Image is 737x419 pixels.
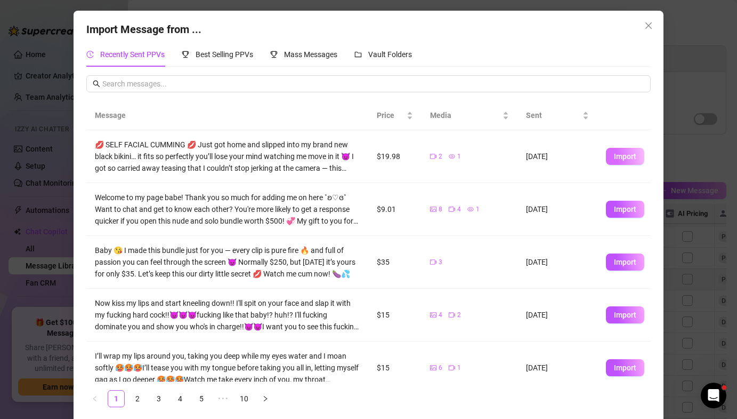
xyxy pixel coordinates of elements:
span: 1 [457,363,461,373]
span: 6 [439,363,442,373]
li: Previous Page [86,390,103,407]
span: trophy [270,51,278,58]
span: Import [614,311,636,319]
td: [DATE] [517,183,597,236]
button: Import [606,201,644,218]
a: 3 [151,391,167,407]
span: trophy [182,51,189,58]
td: [DATE] [517,130,597,183]
li: 10 [236,390,253,407]
button: Close [640,17,657,34]
li: 4 [172,390,189,407]
a: 4 [172,391,188,407]
span: Sent [526,109,580,121]
li: 3 [150,390,167,407]
span: right [262,396,269,402]
span: Import [614,205,636,214]
div: Welcome to my page babe! Thank you so much for adding me on here ˚ʚ♡ɞ˚ Want to chat and get to kn... [95,192,359,227]
td: [DATE] [517,236,597,289]
div: Now kiss my lips and start kneeling down!! I'll spit on your face and slap it with my fucking har... [95,297,359,333]
td: $35 [368,236,422,289]
span: video-camera [430,259,436,265]
button: Import [606,359,644,376]
th: Message [86,101,368,130]
a: 2 [129,391,145,407]
span: Import [614,363,636,372]
span: Price [377,109,404,121]
td: $9.01 [368,183,422,236]
a: 10 [236,391,252,407]
span: video-camera [449,365,455,371]
button: Import [606,306,644,323]
span: Mass Messages [284,50,337,59]
button: Import [606,254,644,271]
span: eye [467,206,474,212]
button: right [257,390,274,407]
span: Close [640,21,657,30]
li: 5 [193,390,210,407]
div: I’ll wrap my lips around you, taking you deep while my eyes water and I moan softly 🥵🥵🥵I’ll tease... [95,350,359,385]
span: 2 [457,310,461,320]
span: eye [449,153,455,160]
span: 3 [439,257,442,267]
span: left [92,396,98,402]
span: 8 [439,204,442,215]
li: 2 [129,390,146,407]
button: left [86,390,103,407]
th: Sent [517,101,597,130]
span: video-camera [430,153,436,160]
span: 1 [457,152,461,162]
span: picture [430,365,436,371]
span: close [644,21,653,30]
input: Search messages... [102,78,644,90]
div: Baby 😘 I made this bundle just for you — every clip is pure fire 🔥 and full of passion you can fe... [95,244,359,280]
span: Import [614,258,636,266]
span: Media [430,109,500,121]
td: [DATE] [517,289,597,342]
span: Vault Folders [368,50,412,59]
span: picture [430,206,436,212]
span: 4 [457,204,461,215]
li: Next 5 Pages [214,390,231,407]
span: history [86,51,94,58]
span: video-camera [449,312,455,318]
li: 1 [108,390,125,407]
td: [DATE] [517,342,597,394]
th: Media [422,101,517,130]
td: $15 [368,289,422,342]
a: 1 [108,391,124,407]
td: $15 [368,342,422,394]
button: Import [606,148,644,165]
span: Recently Sent PPVs [100,50,165,59]
th: Price [368,101,422,130]
span: 4 [439,310,442,320]
span: Import [614,152,636,161]
span: 2 [439,152,442,162]
span: 1 [476,204,480,215]
span: search [93,80,100,88]
a: 5 [193,391,209,407]
span: ••• [214,390,231,407]
iframe: Intercom live chat [701,383,726,408]
li: Next Page [257,390,274,407]
span: video-camera [449,206,455,212]
span: picture [430,312,436,318]
div: 💋 SELF FACIAL CUMMING 💋 Just got home and slipped into my brand new black bikini… it fits so perf... [95,139,359,174]
td: $19.98 [368,130,422,183]
span: folder [354,51,362,58]
span: Best Selling PPVs [196,50,253,59]
span: Import Message from ... [86,23,201,36]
